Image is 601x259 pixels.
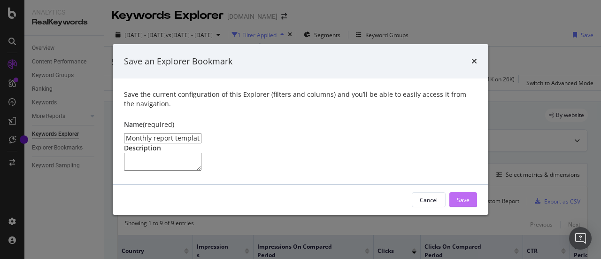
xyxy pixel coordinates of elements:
[449,192,477,207] button: Save
[124,133,201,143] input: Enter a name
[412,192,446,207] button: Cancel
[124,90,477,109] div: Save the current configuration of this Explorer (filters and columns) and you’ll be able to easil...
[124,143,477,153] div: Description
[471,55,477,68] div: times
[113,44,488,215] div: modal
[124,120,143,129] span: Name
[569,227,592,250] div: Open Intercom Messenger
[143,120,174,129] span: (required)
[420,196,438,204] div: Cancel
[457,196,470,204] div: Save
[124,55,232,68] div: Save an Explorer Bookmark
